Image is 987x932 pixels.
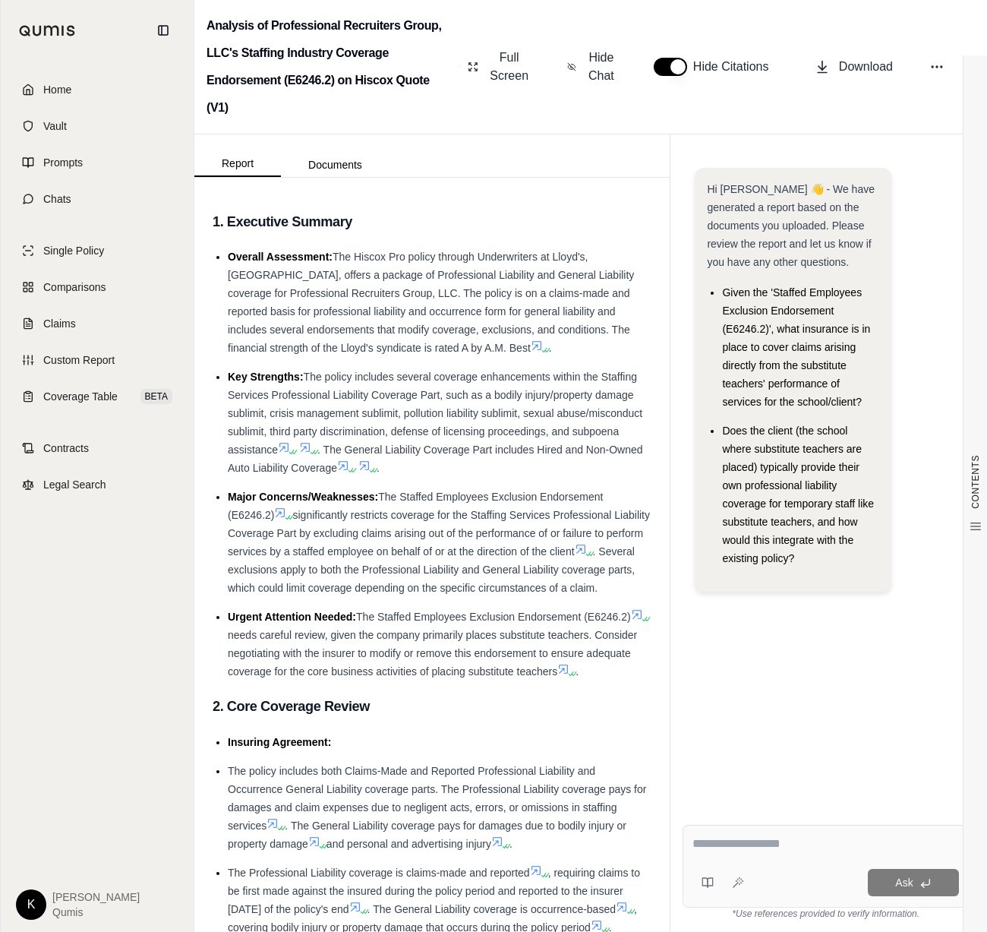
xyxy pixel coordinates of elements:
span: Single Policy [43,243,104,258]
span: The Staffed Employees Exclusion Endorsement (E6246.2) [228,491,603,521]
button: Ask [868,869,959,896]
span: Given the 'Staffed Employees Exclusion Endorsement (E6246.2)', what insurance is in place to cove... [722,286,870,408]
span: . The General Liability coverage is occurrence-based [367,903,616,915]
a: Chats [10,182,184,216]
span: , requiring claims to be first made against the insured during the policy period and reported to ... [228,867,640,915]
span: Insuring Agreement: [228,736,331,748]
button: Collapse sidebar [151,18,175,43]
a: Custom Report [10,343,184,377]
span: Hi [PERSON_NAME] 👋 - We have generated a report based on the documents you uploaded. Please revie... [707,183,875,268]
span: The policy includes both Claims-Made and Reported Professional Liability and Occurrence General L... [228,765,646,832]
h3: 1. Executive Summary [213,208,651,235]
a: Prompts [10,146,184,179]
span: Home [43,82,71,97]
a: Legal Search [10,468,184,501]
span: needs careful review, given the company primarily places substitute teachers. Consider negotiatin... [228,629,637,678]
span: Contracts [43,441,89,456]
span: . The General Liability Coverage Part includes Hired and Non-Owned Auto Liability Coverage [228,444,643,474]
div: *Use references provided to verify information. [683,908,969,920]
a: Vault [10,109,184,143]
span: The policy includes several coverage enhancements within the Staffing Services Professional Liabi... [228,371,642,456]
span: Hide Citations [693,58,778,76]
span: Vault [43,118,67,134]
div: K [16,889,46,920]
a: Home [10,73,184,106]
span: BETA [140,389,172,404]
span: The Professional Liability coverage is claims-made and reported [228,867,530,879]
img: Qumis Logo [19,25,76,36]
span: Qumis [52,905,140,920]
span: significantly restricts coverage for the Staffing Services Professional Liability Coverage Part b... [228,509,650,558]
span: . [377,462,380,474]
span: Chats [43,191,71,207]
button: Full Screen [462,43,537,91]
button: Hide Chat [561,43,623,91]
button: Report [194,151,281,177]
span: Ask [895,877,913,889]
span: Full Screen [487,49,531,85]
span: and personal and advertising injury [326,838,491,850]
span: Prompts [43,155,83,170]
span: . The General Liability coverage pays for damages due to bodily injury or property damage [228,820,626,850]
span: [PERSON_NAME] [52,889,140,905]
span: Custom Report [43,352,115,368]
span: . [549,342,552,354]
span: Key Strengths: [228,371,304,383]
span: Hide Chat [585,49,617,85]
span: CONTENTS [970,455,982,509]
span: Claims [43,316,76,331]
span: Overall Assessment: [228,251,333,263]
span: Major Concerns/Weaknesses: [228,491,378,503]
h2: Analysis of Professional Recruiters Group, LLC's Staffing Industry Coverage Endorsement (E6246.2)... [207,12,452,122]
a: Claims [10,307,184,340]
span: Download [839,58,893,76]
span: The Staffed Employees Exclusion Endorsement (E6246.2) [356,611,631,623]
a: Single Policy [10,234,184,267]
span: . [509,838,512,850]
button: Documents [281,153,389,177]
a: Coverage TableBETA [10,380,184,413]
span: Coverage Table [43,389,118,404]
a: Contracts [10,431,184,465]
span: Does the client (the school where substitute teachers are placed) typically provide their own pro... [722,425,874,564]
span: Comparisons [43,280,106,295]
span: The Hiscox Pro policy through Underwriters at Lloyd's, [GEOGRAPHIC_DATA], offers a package of Pro... [228,251,634,354]
button: Download [809,52,899,82]
a: Comparisons [10,270,184,304]
span: Urgent Attention Needed: [228,611,356,623]
span: . [575,665,579,678]
span: Legal Search [43,477,106,492]
span: . Several exclusions apply to both the Professional Liability and General Liability coverage part... [228,545,635,594]
h3: 2. Core Coverage Review [213,693,651,720]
